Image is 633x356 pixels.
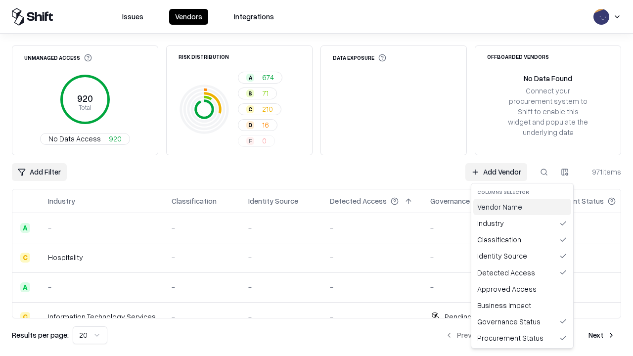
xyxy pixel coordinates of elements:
[473,297,571,313] div: Business Impact
[473,215,571,231] div: Industry
[473,231,571,248] div: Classification
[473,185,571,199] div: Columns selector
[473,199,571,215] div: Vendor Name
[473,281,571,297] div: Approved Access
[473,248,571,264] div: Identity Source
[473,330,571,346] div: Procurement Status
[473,265,571,281] div: Detected Access
[473,313,571,330] div: Governance Status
